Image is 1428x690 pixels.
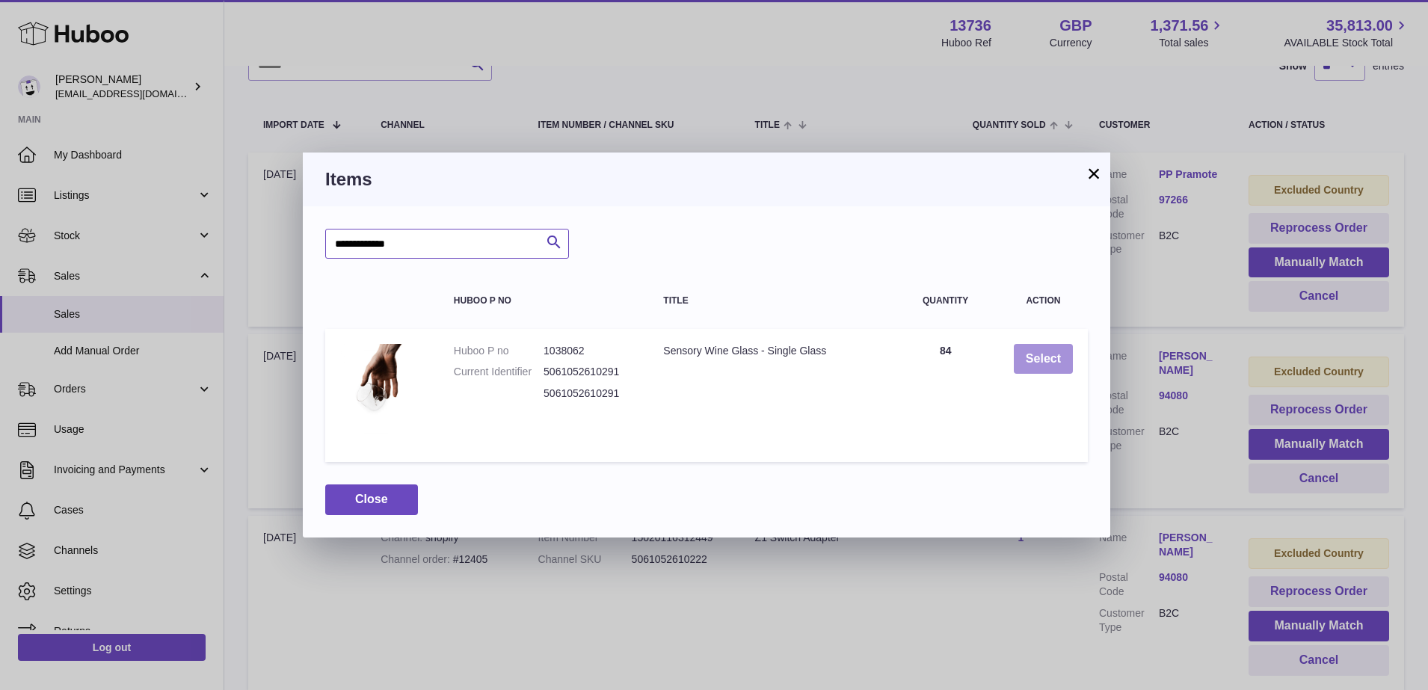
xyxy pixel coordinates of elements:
[544,386,633,401] dd: 5061052610291
[454,344,544,358] dt: Huboo P no
[648,281,892,321] th: Title
[1014,344,1073,375] button: Select
[454,365,544,379] dt: Current Identifier
[1085,164,1103,182] button: ×
[355,493,388,505] span: Close
[663,344,877,358] div: Sensory Wine Glass - Single Glass
[325,167,1088,191] h3: Items
[325,484,418,515] button: Close
[439,281,649,321] th: Huboo P no
[544,365,633,379] dd: 5061052610291
[340,344,415,443] img: Sensory Wine Glass - Single Glass
[999,281,1088,321] th: Action
[544,344,633,358] dd: 1038062
[893,281,999,321] th: Quantity
[893,329,999,462] td: 84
